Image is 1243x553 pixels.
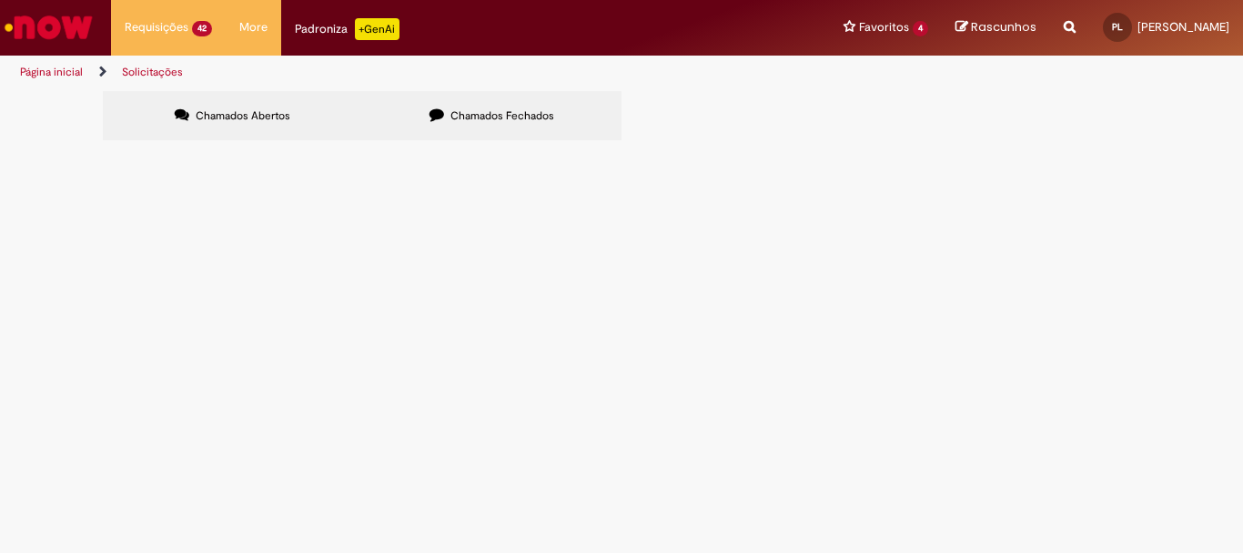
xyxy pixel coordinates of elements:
[971,18,1036,36] span: Rascunhos
[859,18,909,36] span: Favoritos
[1137,19,1229,35] span: [PERSON_NAME]
[295,18,399,40] div: Padroniza
[2,9,96,46] img: ServiceNow
[192,21,212,36] span: 42
[450,108,554,123] span: Chamados Fechados
[14,56,815,89] ul: Trilhas de página
[239,18,268,36] span: More
[913,21,928,36] span: 4
[125,18,188,36] span: Requisições
[20,65,83,79] a: Página inicial
[355,18,399,40] p: +GenAi
[1112,21,1123,33] span: PL
[196,108,290,123] span: Chamados Abertos
[122,65,183,79] a: Solicitações
[955,19,1036,36] a: Rascunhos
